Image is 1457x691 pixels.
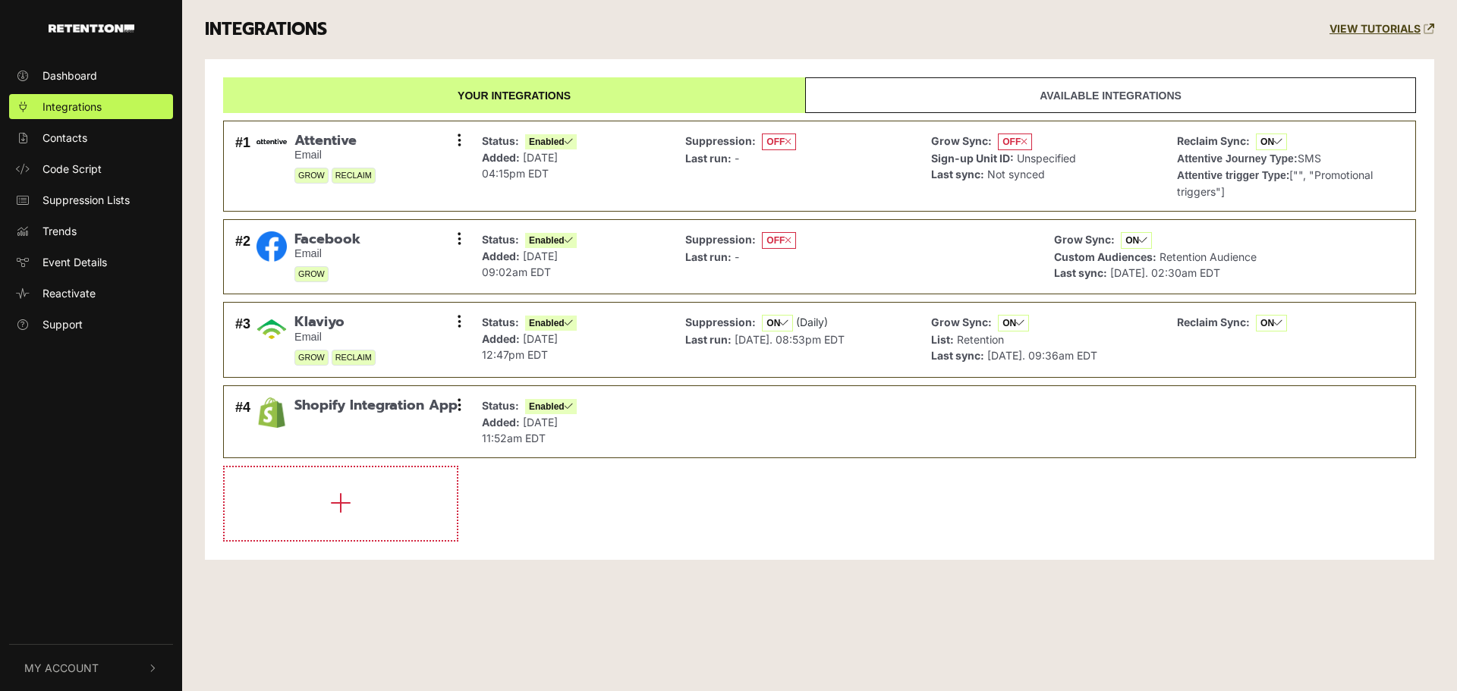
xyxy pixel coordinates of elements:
[294,133,376,149] span: Attentive
[685,134,756,147] strong: Suppression:
[24,660,99,676] span: My Account
[685,333,732,346] strong: Last run:
[256,397,287,428] img: Shopify Integration App
[482,233,519,246] strong: Status:
[735,333,845,346] span: [DATE]. 08:53pm EDT
[762,133,796,150] span: OFF
[482,151,520,164] strong: Added:
[998,315,1029,331] span: ON
[1177,133,1400,199] p: SMS ["", "Promotional triggers"]
[1017,152,1076,165] span: Unspecified
[762,315,793,331] span: ON
[987,349,1097,362] span: [DATE]. 09:36am EDT
[482,250,558,278] span: [DATE] 09:02am EDT
[294,331,376,344] small: Email
[482,151,558,180] span: [DATE] 04:15pm EDT
[42,316,83,332] span: Support
[1160,250,1257,263] span: Retention Audience
[685,152,732,165] strong: Last run:
[525,134,577,149] span: Enabled
[998,133,1032,150] span: OFF
[1256,133,1287,150] span: ON
[1054,266,1107,279] strong: Last sync:
[1256,315,1287,331] span: ON
[1177,316,1250,328] strong: Reclaim Sync:
[294,314,376,331] span: Klaviyo
[1110,266,1220,279] span: [DATE]. 02:30am EDT
[525,399,577,414] span: Enabled
[9,125,173,150] a: Contacts
[685,250,732,263] strong: Last run:
[42,68,97,83] span: Dashboard
[931,333,954,346] strong: List:
[762,232,796,249] span: OFF
[9,312,173,337] a: Support
[294,168,329,184] span: GROW
[235,231,250,283] div: #2
[294,397,458,414] span: Shopify Integration App
[482,316,519,328] strong: Status:
[42,161,102,177] span: Code Script
[294,350,329,366] span: GROW
[256,314,287,344] img: Klaviyo
[256,231,287,262] img: Facebook
[9,63,173,88] a: Dashboard
[42,285,96,301] span: Reactivate
[294,149,376,162] small: Email
[931,168,984,181] strong: Last sync:
[685,316,756,328] strong: Suppression:
[931,316,992,328] strong: Grow Sync:
[294,231,360,248] span: Facebook
[1330,23,1434,36] a: VIEW TUTORIALS
[1177,152,1297,165] strong: Attentive Journey Type:
[235,133,250,199] div: #1
[9,187,173,212] a: Suppression Lists
[805,77,1416,113] a: Available integrations
[987,168,1045,181] span: Not synced
[9,645,173,691] button: My Account
[685,233,756,246] strong: Suppression:
[42,223,77,239] span: Trends
[1054,233,1115,246] strong: Grow Sync:
[294,247,360,260] small: Email
[42,192,130,208] span: Suppression Lists
[42,130,87,146] span: Contacts
[796,316,828,328] span: (Daily)
[9,250,173,275] a: Event Details
[9,94,173,119] a: Integrations
[931,134,992,147] strong: Grow Sync:
[482,250,520,262] strong: Added:
[9,156,173,181] a: Code Script
[42,99,102,115] span: Integrations
[235,397,250,446] div: #4
[235,314,250,366] div: #3
[525,316,577,331] span: Enabled
[525,233,577,248] span: Enabled
[332,168,376,184] span: RECLAIM
[42,254,107,270] span: Event Details
[482,399,519,412] strong: Status:
[482,416,520,429] strong: Added:
[482,332,520,345] strong: Added:
[1121,232,1152,249] span: ON
[1054,250,1156,263] strong: Custom Audiences:
[482,134,519,147] strong: Status:
[1177,169,1289,181] strong: Attentive trigger Type:
[1177,134,1250,147] strong: Reclaim Sync:
[931,152,1014,165] strong: Sign-up Unit ID:
[49,24,134,33] img: Retention.com
[256,139,287,144] img: Attentive
[931,349,984,362] strong: Last sync:
[223,77,805,113] a: Your integrations
[482,416,558,444] span: [DATE] 11:52am EDT
[9,281,173,306] a: Reactivate
[332,350,376,366] span: RECLAIM
[957,333,1004,346] span: Retention
[735,250,739,263] span: -
[205,19,327,40] h3: INTEGRATIONS
[9,218,173,243] a: Trends
[294,266,329,282] span: GROW
[735,152,739,165] span: -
